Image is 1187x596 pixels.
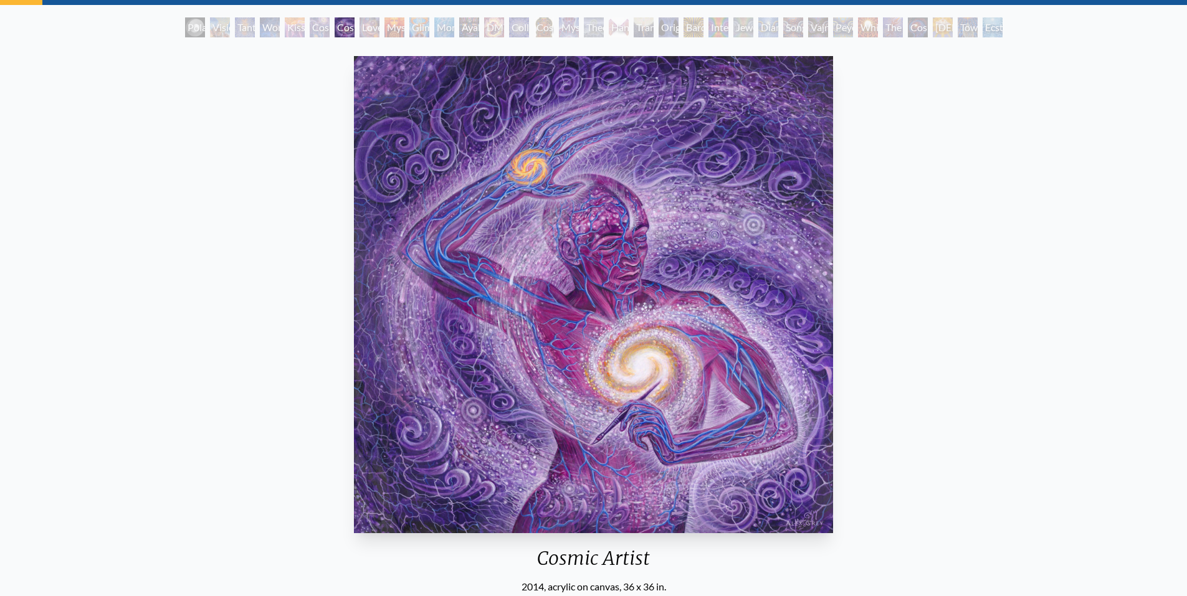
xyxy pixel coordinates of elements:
[210,17,230,37] div: Visionary Origin of Language
[733,17,753,37] div: Jewel Being
[858,17,878,37] div: White Light
[360,17,379,37] div: Love is a Cosmic Force
[285,17,305,37] div: Kiss of the [MEDICAL_DATA]
[434,17,454,37] div: Monochord
[310,17,330,37] div: Cosmic Creativity
[509,17,529,37] div: Collective Vision
[409,17,429,37] div: Glimpsing the Empyrean
[833,17,853,37] div: Peyote Being
[459,17,479,37] div: Ayahuasca Visitation
[933,17,953,37] div: [DEMOGRAPHIC_DATA]
[808,17,828,37] div: Vajra Being
[559,17,579,37] div: Mystic Eye
[783,17,803,37] div: Song of Vajra Being
[659,17,679,37] div: Original Face
[708,17,728,37] div: Interbeing
[883,17,903,37] div: The Great Turn
[983,17,1003,37] div: Ecstasy
[349,579,838,594] div: 2014, acrylic on canvas, 36 x 36 in.
[185,17,205,37] div: Polar Unity Spiral
[354,56,833,533] img: Cosmic-Artist-2014-Alex-Grey-watermarked.jpg
[349,547,838,579] div: Cosmic Artist
[609,17,629,37] div: Hands that See
[260,17,280,37] div: Wonder
[384,17,404,37] div: Mysteriosa 2
[634,17,654,37] div: Transfiguration
[484,17,504,37] div: DMT - The Spirit Molecule
[958,17,978,37] div: Toward the One
[584,17,604,37] div: Theologue
[908,17,928,37] div: Cosmic Consciousness
[335,17,355,37] div: Cosmic Artist
[235,17,255,37] div: Tantra
[534,17,554,37] div: Cosmic [DEMOGRAPHIC_DATA]
[684,17,703,37] div: Bardo Being
[758,17,778,37] div: Diamond Being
